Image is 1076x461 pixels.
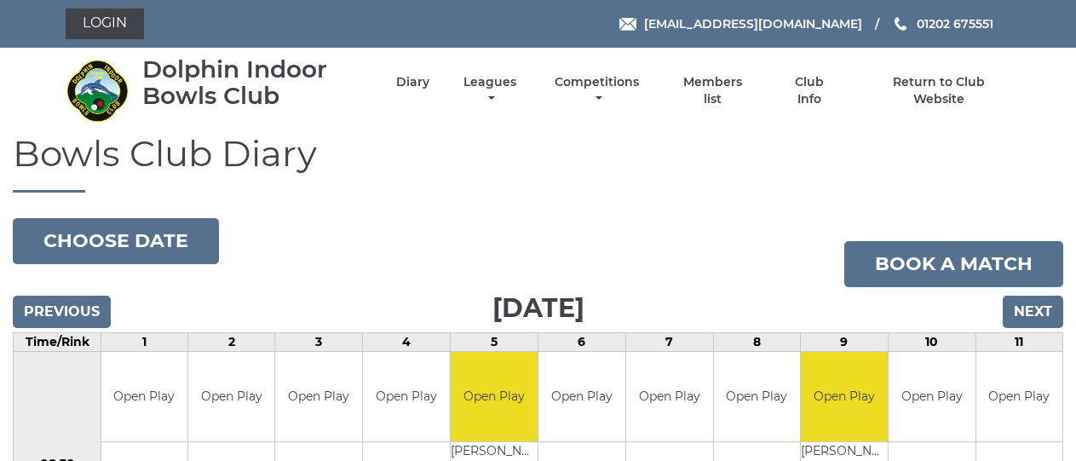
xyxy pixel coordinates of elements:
[1003,296,1063,328] input: Next
[625,333,713,352] td: 7
[187,333,275,352] td: 2
[538,333,625,352] td: 6
[13,296,111,328] input: Previous
[101,333,188,352] td: 1
[644,16,862,32] span: [EMAIL_ADDRESS][DOMAIN_NAME]
[801,352,888,441] td: Open Play
[551,74,644,107] a: Competitions
[142,56,366,109] div: Dolphin Indoor Bowls Club
[66,9,144,39] a: Login
[782,74,837,107] a: Club Info
[619,18,636,31] img: Email
[363,352,450,441] td: Open Play
[917,16,993,32] span: 01202 675551
[976,352,1062,441] td: Open Play
[101,352,187,441] td: Open Play
[459,74,521,107] a: Leagues
[619,14,862,33] a: Email [EMAIL_ADDRESS][DOMAIN_NAME]
[889,352,975,441] td: Open Play
[714,352,800,441] td: Open Play
[451,333,538,352] td: 5
[451,352,538,441] td: Open Play
[188,352,275,441] td: Open Play
[275,352,362,441] td: Open Play
[396,74,429,90] a: Diary
[895,17,906,31] img: Phone us
[975,333,1062,352] td: 11
[892,14,993,33] a: Phone us 01202 675551
[866,74,1010,107] a: Return to Club Website
[673,74,751,107] a: Members list
[14,333,101,352] td: Time/Rink
[538,352,625,441] td: Open Play
[275,333,363,352] td: 3
[13,218,219,264] button: Choose date
[13,134,1063,193] h1: Bowls Club Diary
[713,333,800,352] td: 8
[800,333,888,352] td: 9
[626,352,713,441] td: Open Play
[363,333,451,352] td: 4
[888,333,975,352] td: 10
[844,241,1063,287] a: Book a match
[66,59,129,123] img: Dolphin Indoor Bowls Club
